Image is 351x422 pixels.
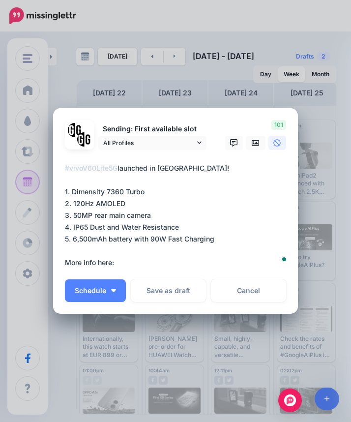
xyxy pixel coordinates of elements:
[211,279,286,302] a: Cancel
[65,164,117,172] mark: #vivoV60Lite5G
[65,162,291,269] textarea: To enrich screen reader interactions, please activate Accessibility in Grammarly extension settings
[75,287,106,294] span: Schedule
[98,123,206,135] p: Sending: First available slot
[111,289,116,292] img: arrow-down-white.png
[278,389,302,412] div: Open Intercom Messenger
[68,123,82,137] img: 353459792_649996473822713_4483302954317148903_n-bsa138318.png
[98,136,206,150] a: All Profiles
[65,162,291,269] div: launched in [GEOGRAPHIC_DATA]! 1. Dimensity 7360 Turbo 2. 120Hz AMOLED 3. 50MP rear main camera 4...
[271,120,286,130] span: 101
[65,279,126,302] button: Schedule
[103,138,195,148] span: All Profiles
[77,132,91,147] img: JT5sWCfR-79925.png
[131,279,206,302] button: Save as draft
